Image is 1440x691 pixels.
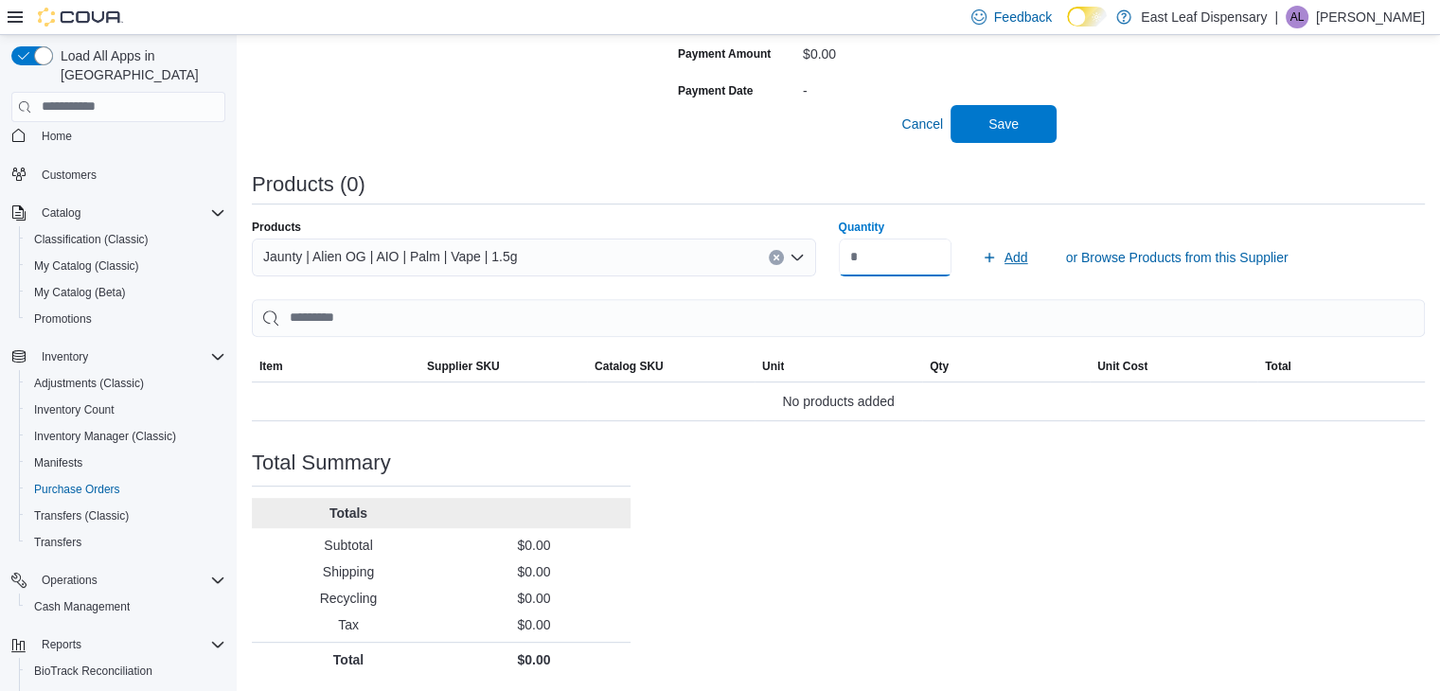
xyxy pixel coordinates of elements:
[27,228,225,251] span: Classification (Classic)
[1265,359,1291,374] span: Total
[19,594,233,620] button: Cash Management
[27,531,225,554] span: Transfers
[34,599,130,614] span: Cash Management
[894,105,951,143] button: Cancel
[974,239,1036,276] button: Add
[4,122,233,150] button: Home
[901,115,943,133] span: Cancel
[42,205,80,221] span: Catalog
[34,376,144,391] span: Adjustments (Classic)
[19,503,233,529] button: Transfers (Classic)
[27,452,225,474] span: Manifests
[34,633,89,656] button: Reports
[427,359,500,374] span: Supplier SKU
[34,202,225,224] span: Catalog
[252,351,419,381] button: Item
[34,569,105,592] button: Operations
[259,615,437,634] p: Tax
[19,370,233,397] button: Adjustments (Classic)
[1090,351,1257,381] button: Unit Cost
[4,344,233,370] button: Inventory
[34,164,104,186] a: Customers
[27,281,225,304] span: My Catalog (Beta)
[42,637,81,652] span: Reports
[34,163,225,186] span: Customers
[27,308,225,330] span: Promotions
[27,255,147,277] a: My Catalog (Classic)
[27,228,156,251] a: Classification (Classic)
[19,226,233,253] button: Classification (Classic)
[782,390,894,413] span: No products added
[19,423,233,450] button: Inventory Manager (Classic)
[678,46,771,62] label: Payment Amount
[27,478,128,501] a: Purchase Orders
[445,650,623,669] p: $0.00
[259,504,437,523] p: Totals
[252,173,365,196] h3: Products (0)
[790,250,805,265] button: Open list of options
[4,567,233,594] button: Operations
[42,168,97,183] span: Customers
[259,650,437,669] p: Total
[27,308,99,330] a: Promotions
[4,631,233,658] button: Reports
[951,105,1057,143] button: Save
[678,83,753,98] label: Payment Date
[263,245,518,268] span: Jaunty | Alien OG | AIO | Palm | Vape | 1.5g
[27,372,151,395] a: Adjustments (Classic)
[4,161,233,188] button: Customers
[1097,359,1147,374] span: Unit Cost
[259,536,437,555] p: Subtotal
[762,359,784,374] span: Unit
[27,505,136,527] a: Transfers (Classic)
[34,569,225,592] span: Operations
[34,535,81,550] span: Transfers
[803,39,1057,62] div: $0.00
[27,478,225,501] span: Purchase Orders
[19,658,233,684] button: BioTrack Reconciliation
[755,351,922,381] button: Unit
[27,660,160,682] a: BioTrack Reconciliation
[27,531,89,554] a: Transfers
[445,589,623,608] p: $0.00
[34,258,139,274] span: My Catalog (Classic)
[34,345,96,368] button: Inventory
[42,349,88,364] span: Inventory
[34,455,82,470] span: Manifests
[19,450,233,476] button: Manifests
[1290,6,1305,28] span: AL
[27,660,225,682] span: BioTrack Reconciliation
[994,8,1052,27] span: Feedback
[27,281,133,304] a: My Catalog (Beta)
[34,508,129,523] span: Transfers (Classic)
[445,615,623,634] p: $0.00
[930,359,949,374] span: Qty
[19,476,233,503] button: Purchase Orders
[769,250,784,265] button: Clear input
[38,8,123,27] img: Cova
[839,220,885,235] label: Quantity
[1316,6,1425,28] p: [PERSON_NAME]
[419,351,587,381] button: Supplier SKU
[34,124,225,148] span: Home
[42,129,72,144] span: Home
[34,285,126,300] span: My Catalog (Beta)
[259,589,437,608] p: Recycling
[922,351,1090,381] button: Qty
[1257,351,1425,381] button: Total
[252,452,391,474] h3: Total Summary
[34,402,115,417] span: Inventory Count
[34,633,225,656] span: Reports
[1274,6,1278,28] p: |
[445,536,623,555] p: $0.00
[53,46,225,84] span: Load All Apps in [GEOGRAPHIC_DATA]
[19,279,233,306] button: My Catalog (Beta)
[27,595,137,618] a: Cash Management
[595,359,664,374] span: Catalog SKU
[19,253,233,279] button: My Catalog (Classic)
[19,306,233,332] button: Promotions
[19,529,233,556] button: Transfers
[34,429,176,444] span: Inventory Manager (Classic)
[42,573,98,588] span: Operations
